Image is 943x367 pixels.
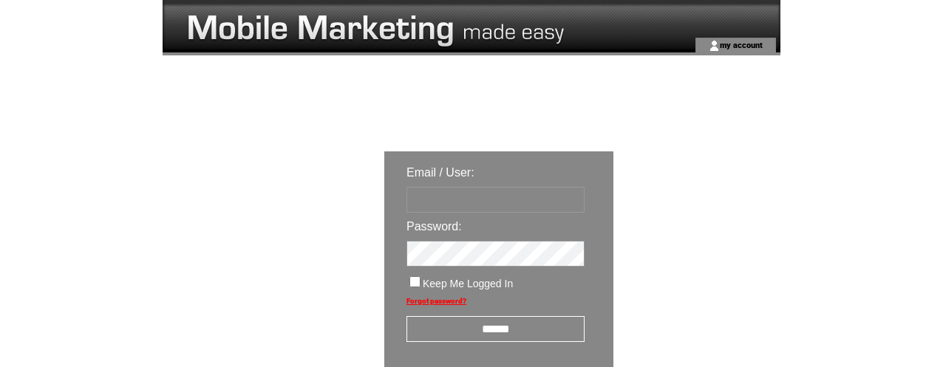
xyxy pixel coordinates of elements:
img: account_icon.gif [709,40,720,52]
span: Keep Me Logged In [423,278,513,289]
span: Email / User: [406,166,474,179]
a: Forgot password? [406,297,466,305]
span: Password: [406,220,462,233]
a: my account [720,40,763,49]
